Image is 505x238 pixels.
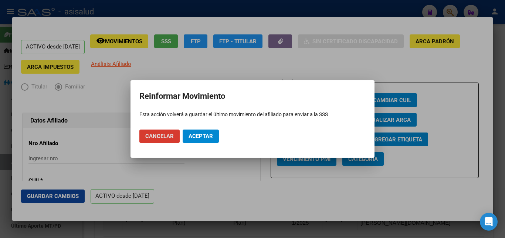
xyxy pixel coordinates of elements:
p: Esta acción volverá a guardar el último movimiento del afiliado para enviar a la SSS [139,111,366,118]
span: Aceptar [189,133,213,140]
span: Cancelar [145,133,174,140]
h2: Reinformar Movimiento [139,89,366,103]
button: Aceptar [183,130,219,143]
div: Open Intercom Messenger [480,213,498,231]
button: Cancelar [139,130,180,143]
